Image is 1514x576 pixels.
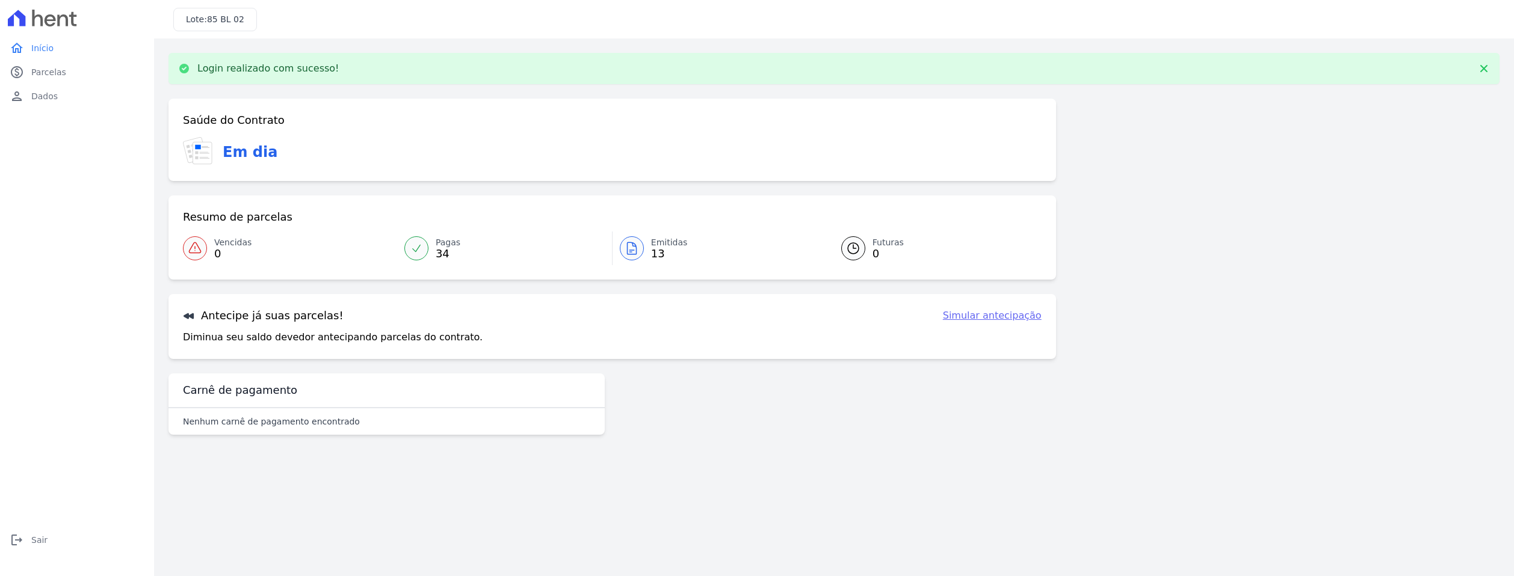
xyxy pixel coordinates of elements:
h3: Carnê de pagamento [183,383,297,397]
p: Login realizado com sucesso! [197,63,339,75]
span: 0 [873,249,904,259]
span: Início [31,42,54,54]
i: person [10,89,24,103]
a: Pagas 34 [397,231,612,265]
h3: Resumo de parcelas [183,210,292,224]
a: paidParcelas [5,60,149,84]
a: homeInício [5,36,149,60]
span: Emitidas [651,236,688,249]
a: Vencidas 0 [183,231,397,265]
a: Simular antecipação [943,308,1042,323]
i: home [10,41,24,55]
a: Emitidas 13 [613,231,827,265]
span: Dados [31,90,58,102]
h3: Lote: [186,13,244,26]
span: 13 [651,249,688,259]
span: Pagas [436,236,460,249]
a: Futuras 0 [827,231,1042,265]
i: paid [10,65,24,79]
p: Diminua seu saldo devedor antecipando parcelas do contrato. [183,330,483,345]
span: 0 [214,249,252,259]
span: Futuras [873,236,904,249]
a: logoutSair [5,528,149,552]
span: 34 [436,249,460,259]
span: 85 BL 02 [207,14,244,24]
i: logout [10,533,24,547]
p: Nenhum carnê de pagamento encontrado [183,415,360,427]
h3: Saúde do Contrato [183,113,285,127]
a: personDados [5,84,149,108]
h3: Antecipe já suas parcelas! [183,308,344,323]
span: Parcelas [31,66,66,78]
span: Vencidas [214,236,252,249]
h3: Em dia [223,141,277,163]
span: Sair [31,534,48,546]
